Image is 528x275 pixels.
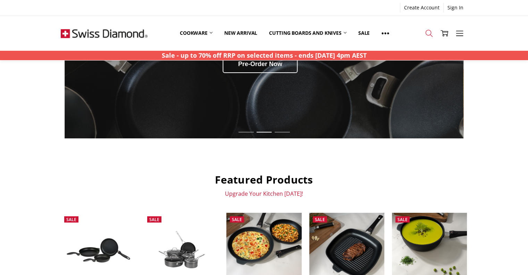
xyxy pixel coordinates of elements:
[237,128,255,137] div: Slide 1 of 7
[223,55,298,73] div: Pre-Order Now
[61,190,467,197] p: Upgrade Your Kitchen [DATE]!
[444,3,467,13] a: Sign In
[61,232,136,269] img: XD Nonstick 3 Piece Fry Pan set - 20CM, 24CM & 28CM
[273,128,291,137] div: Slide 3 of 7
[263,25,352,41] a: Cutting boards and knives
[61,16,148,51] img: Free Shipping On Every Order
[352,25,376,41] a: Sale
[400,3,443,13] a: Create Account
[174,25,218,41] a: Cookware
[149,217,159,223] span: Sale
[255,128,273,137] div: Slide 2 of 7
[66,217,76,223] span: Sale
[397,217,408,223] span: Sale
[232,217,242,223] span: Sale
[218,25,263,41] a: New arrival
[162,51,367,59] strong: Sale - up to 70% off RRP on selected items - ends [DATE] 4pm AEST
[61,173,467,186] h2: Featured Products
[315,217,325,223] span: Sale
[376,25,395,41] a: Show All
